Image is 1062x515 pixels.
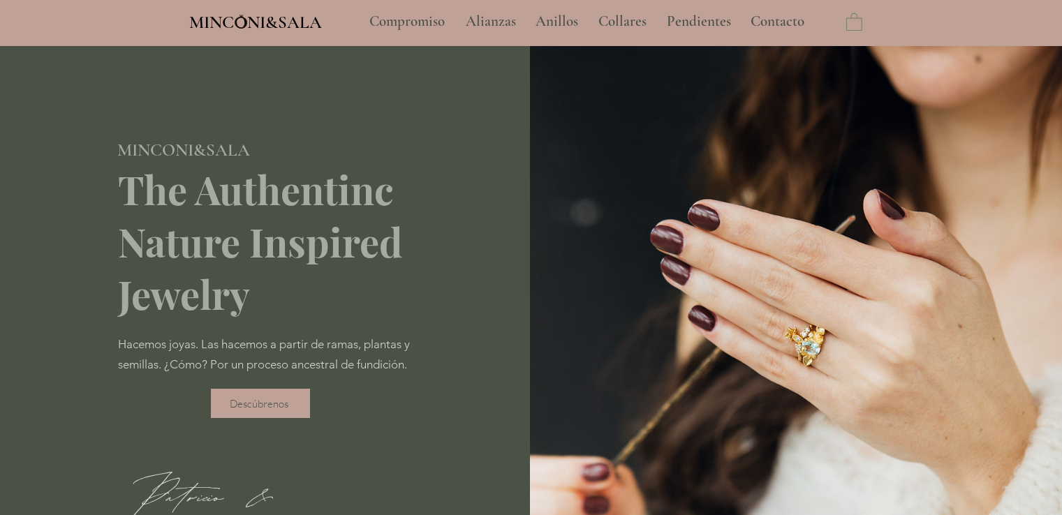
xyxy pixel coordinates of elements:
p: Alianzas [459,4,523,39]
a: MINCONI&SALA [117,137,250,160]
nav: Sitio [332,4,843,39]
a: Contacto [740,4,816,39]
a: Descúbrenos [211,389,310,418]
a: Anillos [525,4,588,39]
p: Anillos [529,4,585,39]
img: Minconi Sala [235,15,247,29]
span: The Authentinc Nature Inspired Jewelry [118,163,402,320]
span: Descúbrenos [230,397,288,410]
a: Compromiso [359,4,455,39]
span: MINCONI&SALA [189,12,322,33]
a: MINCONI&SALA [189,9,322,32]
p: Compromiso [362,4,452,39]
a: Collares [588,4,656,39]
span: Hacemos joyas. Las hacemos a partir de ramas, plantas y semillas. ¿Cómo? Por un proceso ancestral... [118,337,410,371]
a: Alianzas [455,4,525,39]
p: Collares [591,4,654,39]
p: Pendientes [660,4,738,39]
a: Pendientes [656,4,740,39]
span: MINCONI&SALA [117,140,250,161]
p: Contacto [744,4,811,39]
